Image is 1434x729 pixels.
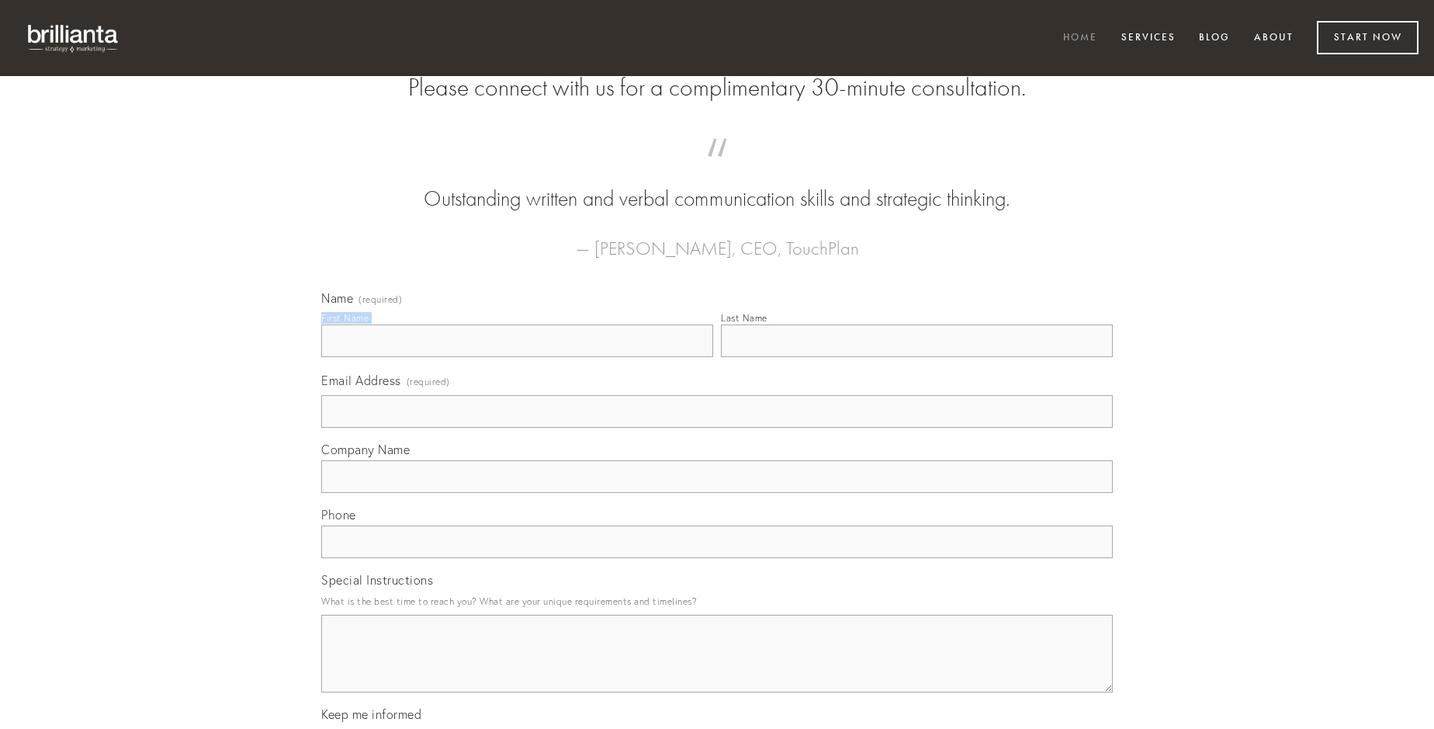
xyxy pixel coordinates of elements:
[16,16,132,61] img: brillianta - research, strategy, marketing
[1111,26,1186,51] a: Services
[346,214,1088,264] figcaption: — [PERSON_NAME], CEO, TouchPlan
[321,706,421,722] span: Keep me informed
[346,154,1088,214] blockquote: Outstanding written and verbal communication skills and strategic thinking.
[321,572,433,588] span: Special Instructions
[321,312,369,324] div: First Name
[1244,26,1304,51] a: About
[721,312,767,324] div: Last Name
[321,507,356,522] span: Phone
[358,295,402,304] span: (required)
[1053,26,1107,51] a: Home
[1189,26,1240,51] a: Blog
[1317,21,1418,54] a: Start Now
[321,290,353,306] span: Name
[321,591,1113,612] p: What is the best time to reach you? What are your unique requirements and timelines?
[321,73,1113,102] h2: Please connect with us for a complimentary 30-minute consultation.
[321,373,401,388] span: Email Address
[407,371,450,392] span: (required)
[346,154,1088,184] span: “
[321,442,410,457] span: Company Name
